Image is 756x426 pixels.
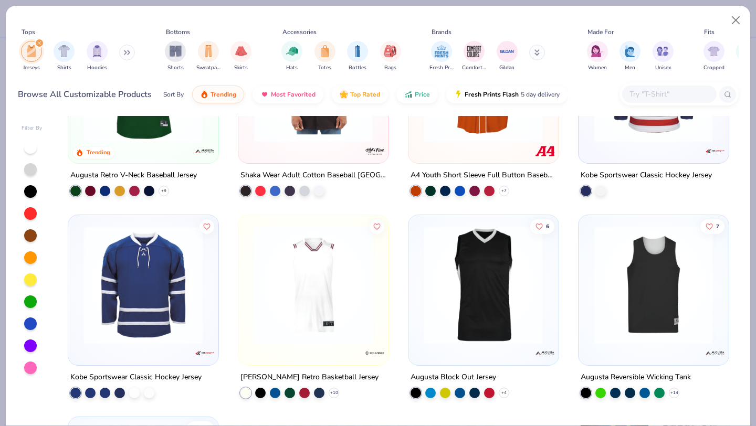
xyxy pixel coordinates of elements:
[704,342,725,363] img: Augusta logo
[587,41,608,72] div: filter for Women
[384,45,396,57] img: Bags Image
[548,226,677,344] img: 1ecdc5de-2524-4997-ab16-687cd4917c0e
[588,64,607,72] span: Women
[432,27,451,37] div: Brands
[57,64,71,72] span: Shirts
[249,24,378,142] img: d2496d05-3942-4f46-b545-f2022e302f7b
[271,90,316,99] span: Most Favorited
[165,41,186,72] div: filter for Shorts
[587,27,614,37] div: Made For
[726,10,746,30] button: Close
[703,64,724,72] span: Cropped
[230,41,251,72] button: filter button
[253,86,323,103] button: Most Favorited
[54,41,75,72] div: filter for Shirts
[396,86,438,103] button: Price
[370,219,384,233] button: Like
[704,141,725,162] img: Kobe Sportswear logo
[670,389,678,396] span: + 14
[708,45,720,57] img: Cropped Image
[194,141,215,162] img: Augusta logo
[384,64,396,72] span: Bags
[79,24,208,142] img: bd841bdf-fb10-4456-86b0-19c9ad855866
[200,90,208,99] img: trending.gif
[589,24,718,142] img: d81191bb-cf6e-4fe9-9481-c31e49d89d8c
[462,64,486,72] span: Comfort Colors
[167,64,184,72] span: Shorts
[22,124,43,132] div: Filter By
[429,41,454,72] button: filter button
[380,41,401,72] div: filter for Bags
[446,86,568,103] button: Fresh Prints Flash5 day delivery
[54,41,75,72] button: filter button
[530,219,554,233] button: Like
[653,41,674,72] button: filter button
[170,45,182,57] img: Shorts Image
[347,41,368,72] button: filter button
[581,370,691,384] div: Augusta Reversible Wicking Tank
[466,44,482,59] img: Comfort Colors Image
[235,45,247,57] img: Skirts Image
[434,44,449,59] img: Fresh Prints Image
[282,27,317,37] div: Accessories
[465,90,519,99] span: Fresh Prints Flash
[521,89,560,101] span: 5 day delivery
[192,86,244,103] button: Trending
[581,169,712,182] div: Kobe Sportswear Classic Hockey Jersey
[419,226,548,344] img: e86c928a-dc4f-4a50-b882-2b3473525440
[58,45,70,57] img: Shirts Image
[240,169,386,182] div: Shaka Wear Adult Cotton Baseball [GEOGRAPHIC_DATA]
[347,41,368,72] div: filter for Bottles
[249,226,378,344] img: 737a84df-370b-47ba-a833-8dfeab731472
[23,64,40,72] span: Jerseys
[497,41,518,72] button: filter button
[499,64,514,72] span: Gildan
[501,389,507,396] span: + 4
[330,389,338,396] span: + 10
[534,342,555,363] img: Augusta logo
[700,219,724,233] button: Like
[462,41,486,72] div: filter for Comfort Colors
[196,64,220,72] span: Sweatpants
[619,41,640,72] div: filter for Men
[657,45,669,57] img: Unisex Image
[87,41,108,72] div: filter for Hoodies
[230,41,251,72] div: filter for Skirts
[21,41,42,72] button: filter button
[497,41,518,72] div: filter for Gildan
[286,64,298,72] span: Hats
[200,219,215,233] button: Like
[419,24,548,142] img: ced83267-f07f-47b9-86e5-d1a78be6f52a
[18,88,152,101] div: Browse All Customizable Products
[653,41,674,72] div: filter for Unisex
[22,27,35,37] div: Tops
[163,90,184,99] div: Sort By
[211,90,236,99] span: Trending
[79,226,208,344] img: f981fc6d-4c27-4d3d-b6a3-71cbc94a1561
[318,64,331,72] span: Totes
[704,27,715,37] div: Fits
[165,41,186,72] button: filter button
[411,169,556,182] div: A4 Youth Short Sleeve Full Button Baseball Jersey
[70,169,197,182] div: Augusta Retro V-Neck Baseball Jersey
[628,88,709,100] input: Try "T-Shirt"
[314,41,335,72] div: filter for Totes
[546,223,549,229] span: 6
[349,64,366,72] span: Bottles
[454,90,463,99] img: flash.gif
[286,45,298,57] img: Hats Image
[240,370,379,384] div: [PERSON_NAME] Retro Basketball Jersey
[589,226,718,344] img: dd90c756-26cb-4256-896f-d54b5f1d189f
[161,188,166,194] span: + 9
[655,64,671,72] span: Unisex
[196,41,220,72] div: filter for Sweatpants
[716,223,719,229] span: 7
[319,45,331,57] img: Totes Image
[196,41,220,72] button: filter button
[70,370,202,384] div: Kobe Sportswear Classic Hockey Jersey
[429,64,454,72] span: Fresh Prints
[499,44,515,59] img: Gildan Image
[411,370,496,384] div: Augusta Block Out Jersey
[87,64,107,72] span: Hoodies
[340,90,348,99] img: TopRated.gif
